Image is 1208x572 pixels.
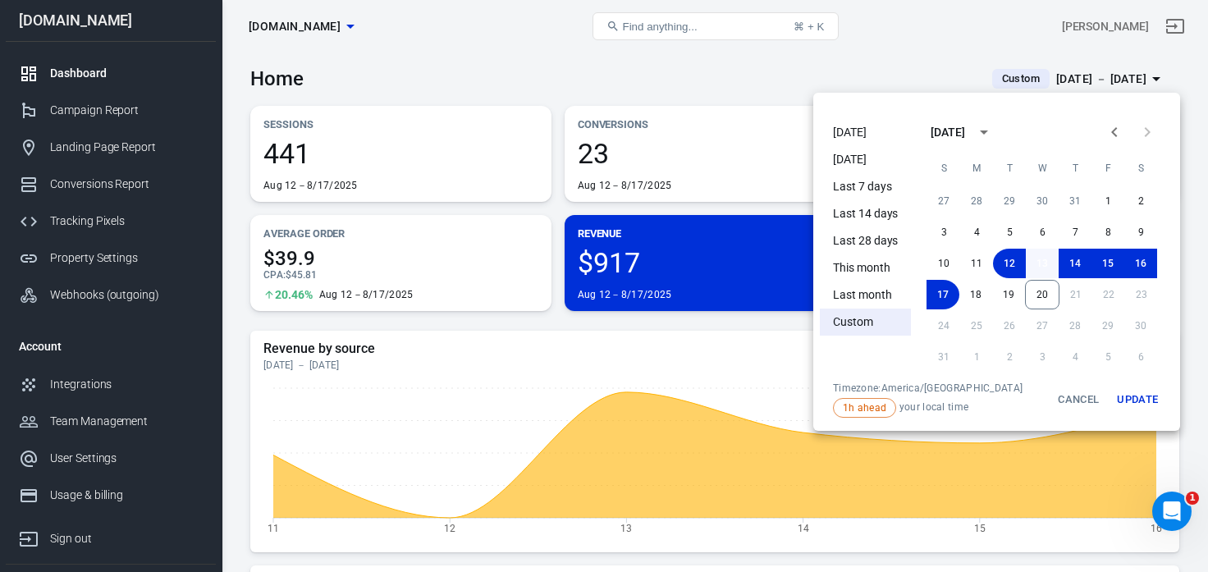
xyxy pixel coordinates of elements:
[820,309,911,336] li: Custom
[992,280,1025,309] button: 19
[833,382,1023,395] div: Timezone: America/[GEOGRAPHIC_DATA]
[1093,152,1123,185] span: Friday
[26,26,39,39] img: logo_orange.svg
[1059,249,1091,278] button: 14
[163,95,176,108] img: tab_keywords_by_traffic_grey.svg
[26,43,39,56] img: website_grey.svg
[1059,217,1091,247] button: 7
[960,249,993,278] button: 11
[820,281,911,309] li: Last month
[960,186,993,216] button: 28
[960,217,993,247] button: 4
[181,97,277,108] div: Keywords by Traffic
[1026,217,1059,247] button: 6
[43,43,181,56] div: Domain: [DOMAIN_NAME]
[970,118,998,146] button: calendar view is open, switch to year view
[1091,186,1124,216] button: 1
[1026,249,1059,278] button: 13
[1124,249,1157,278] button: 16
[1091,249,1124,278] button: 15
[1091,217,1124,247] button: 8
[993,249,1026,278] button: 12
[1186,492,1199,505] span: 1
[995,152,1024,185] span: Tuesday
[820,200,911,227] li: Last 14 days
[820,254,911,281] li: This month
[837,400,892,415] span: 1h ahead
[927,186,960,216] button: 27
[1026,186,1059,216] button: 30
[927,280,959,309] button: 17
[962,152,991,185] span: Monday
[993,186,1026,216] button: 29
[931,124,965,141] div: [DATE]
[1025,280,1059,309] button: 20
[1126,152,1155,185] span: Saturday
[820,146,911,173] li: [DATE]
[820,173,911,200] li: Last 7 days
[927,217,960,247] button: 3
[1124,186,1157,216] button: 2
[929,152,959,185] span: Sunday
[46,26,80,39] div: v 4.0.25
[1059,186,1091,216] button: 31
[1124,217,1157,247] button: 9
[820,227,911,254] li: Last 28 days
[1052,382,1105,418] button: Cancel
[1111,382,1164,418] button: Update
[44,95,57,108] img: tab_domain_overview_orange.svg
[959,280,992,309] button: 18
[1152,492,1192,531] iframe: Intercom live chat
[1027,152,1057,185] span: Wednesday
[62,97,147,108] div: Domain Overview
[1060,152,1090,185] span: Thursday
[833,398,1023,418] span: your local time
[1098,116,1131,149] button: Previous month
[927,249,960,278] button: 10
[820,119,911,146] li: [DATE]
[993,217,1026,247] button: 5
